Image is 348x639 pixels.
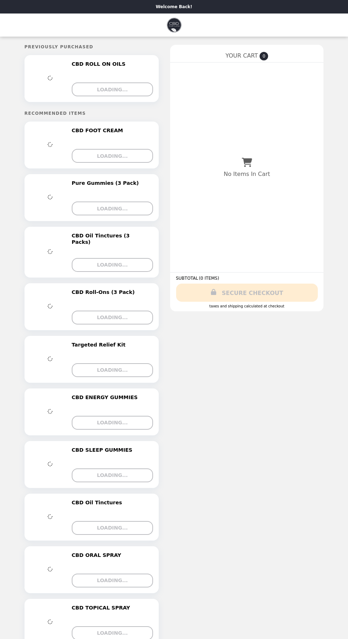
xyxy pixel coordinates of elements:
h2: CBD ENERGY GUMMIES [72,394,141,401]
h5: Recommended Items [25,111,159,116]
h2: CBD ROLL ON OILS [72,61,129,67]
h2: CBD Roll-Ons (3 Pack) [72,289,138,295]
p: No Items In Cart [224,171,270,177]
span: YOUR CART [225,52,258,59]
h2: CBD Oil Tinctures (3 Packs) [72,232,152,246]
h2: CBD TOPICAL SPRAY [72,605,133,611]
h2: Pure Gummies (3 Pack) [72,180,142,186]
img: Brand Logo [167,18,181,32]
h2: CBD Oil Tinctures [72,499,125,506]
p: Welcome Back! [156,4,192,9]
span: 0 [260,52,268,60]
span: SUBTOTAL [176,276,199,281]
div: Taxes and Shipping calculated at checkout [176,304,318,308]
h2: Targeted Relief Kit [72,342,128,348]
h5: Previously Purchased [25,44,159,49]
h2: CBD FOOT CREAM [72,127,126,134]
h2: CBD ORAL SPRAY [72,552,124,558]
span: ( 0 ITEMS ) [199,276,219,281]
h2: CBD SLEEP GUMMIES [72,447,135,453]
